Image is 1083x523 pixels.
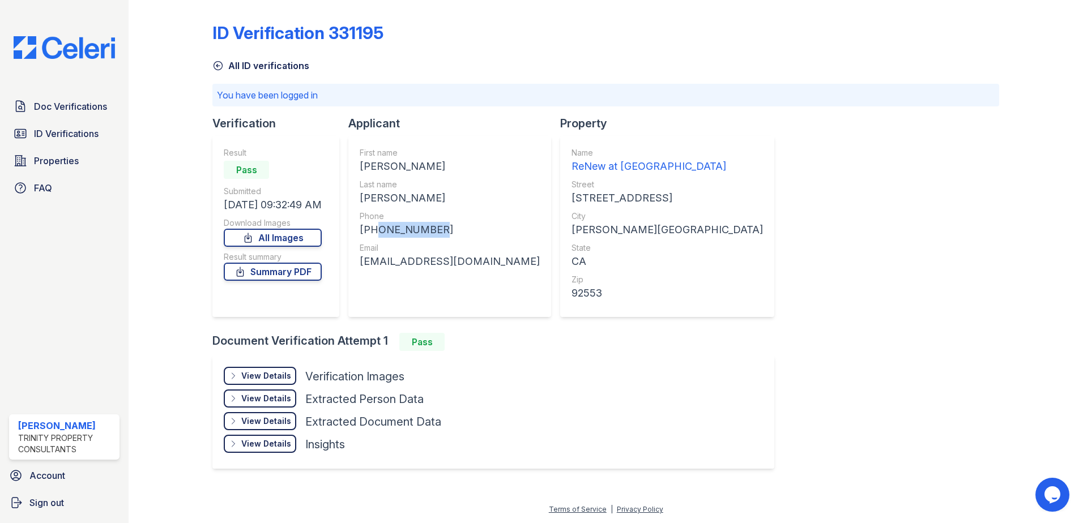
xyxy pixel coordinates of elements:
a: Sign out [5,491,124,514]
div: [STREET_ADDRESS] [572,190,763,206]
div: ReNew at [GEOGRAPHIC_DATA] [572,158,763,174]
a: All Images [224,229,322,247]
a: Terms of Service [549,505,607,513]
div: Verification [212,115,348,131]
a: Properties [9,149,120,172]
div: View Details [241,393,291,404]
div: View Details [241,438,291,449]
a: Summary PDF [224,263,322,281]
div: Verification Images [305,368,404,384]
span: Doc Verifications [34,100,107,113]
div: CA [572,254,763,269]
span: Sign out [29,496,64,509]
div: ID Verification 331195 [212,23,383,43]
div: [PERSON_NAME] [18,419,115,432]
div: [EMAIL_ADDRESS][DOMAIN_NAME] [360,254,540,269]
div: Zip [572,274,763,285]
div: Trinity Property Consultants [18,432,115,455]
div: [PERSON_NAME] [360,158,540,174]
div: Street [572,179,763,190]
div: Property [560,115,783,131]
div: [PHONE_NUMBER] [360,222,540,238]
div: Submitted [224,186,322,197]
span: Properties [34,154,79,168]
div: Last name [360,179,540,190]
div: Extracted Document Data [305,414,441,430]
div: Insights [305,436,345,452]
div: Result [224,147,322,158]
div: Extracted Person Data [305,391,424,407]
div: [PERSON_NAME] [360,190,540,206]
div: View Details [241,370,291,381]
div: [PERSON_NAME][GEOGRAPHIC_DATA] [572,222,763,238]
div: 92553 [572,285,763,301]
div: City [572,211,763,222]
div: View Details [241,415,291,427]
p: You have been logged in [217,88,995,102]
a: Name ReNew at [GEOGRAPHIC_DATA] [572,147,763,174]
div: Document Verification Attempt 1 [212,333,783,351]
div: Phone [360,211,540,222]
div: State [572,242,763,254]
a: All ID verifications [212,59,309,72]
div: Applicant [348,115,560,131]
div: Email [360,242,540,254]
span: Account [29,469,65,482]
div: First name [360,147,540,158]
div: Result summary [224,251,322,263]
div: Name [572,147,763,158]
div: Pass [399,333,445,351]
span: FAQ [34,181,52,195]
div: | [611,505,613,513]
img: CE_Logo_Blue-a8612792a0a2168367f1c8372b55b34899dd931a85d93a1a3d3e32e68fde9ad4.png [5,36,124,59]
iframe: chat widget [1035,478,1072,512]
a: Doc Verifications [9,95,120,118]
span: ID Verifications [34,127,99,140]
div: Download Images [224,217,322,229]
a: FAQ [9,177,120,199]
div: [DATE] 09:32:49 AM [224,197,322,213]
div: Pass [224,161,269,179]
a: Privacy Policy [617,505,663,513]
a: ID Verifications [9,122,120,145]
a: Account [5,464,124,487]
